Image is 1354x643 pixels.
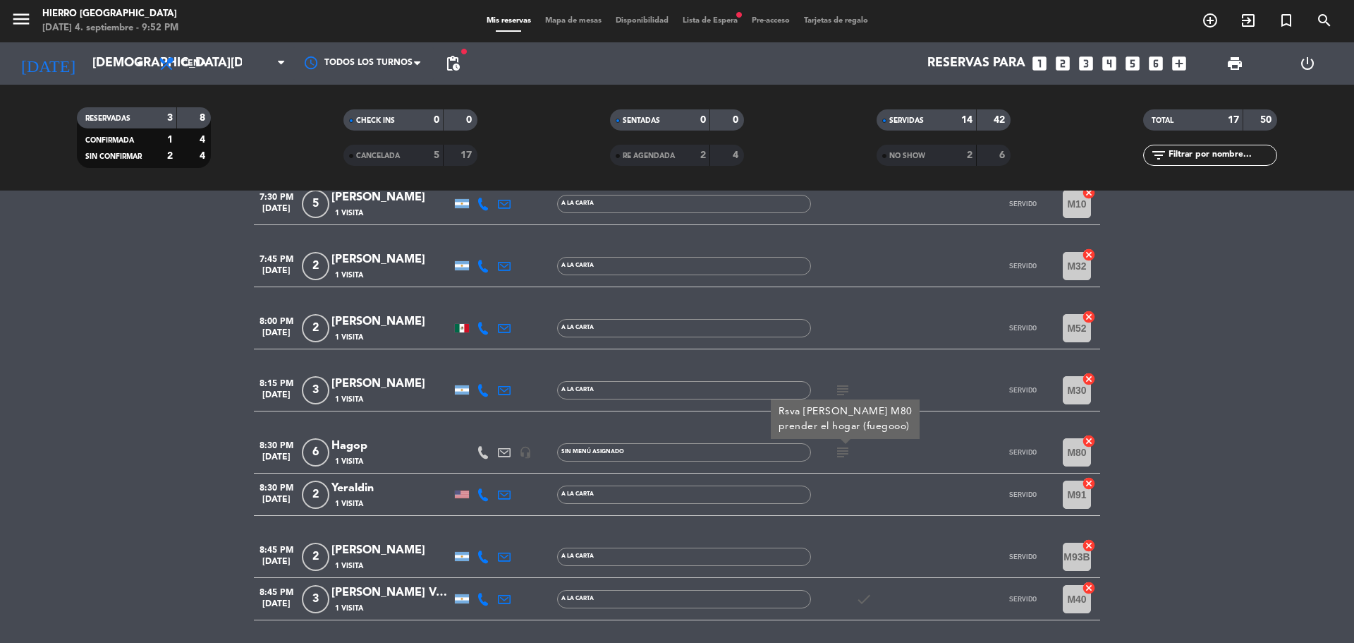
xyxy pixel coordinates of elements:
i: menu [11,8,32,30]
strong: 4 [733,150,741,160]
strong: 0 [700,115,706,125]
span: SERVIDO [1009,491,1037,498]
div: [PERSON_NAME] Valencia [PERSON_NAME] [331,584,451,602]
i: turned_in_not [1278,12,1295,29]
span: A la carta [561,491,594,497]
span: SERVIDAS [889,117,924,124]
span: Mapa de mesas [538,17,609,25]
button: SERVIDO [987,190,1058,218]
span: RESERVADAS [85,115,130,122]
span: pending_actions [444,55,461,72]
span: SERVIDO [1009,386,1037,394]
i: power_settings_new [1299,55,1316,72]
span: 8:00 PM [254,312,299,328]
div: Rsva [PERSON_NAME] M80 prender el hogar (fuegooo) [779,404,913,434]
span: SIN CONFIRMAR [85,153,142,160]
i: exit_to_app [1240,12,1257,29]
strong: 1 [167,135,173,145]
span: A la carta [561,553,594,559]
i: filter_list [1150,147,1167,164]
span: 1 Visita [335,603,363,614]
span: SERVIDO [1009,200,1037,208]
span: A la carta [561,263,594,268]
i: looks_6 [1147,54,1165,73]
div: [PERSON_NAME] [331,313,451,331]
strong: 5 [434,150,439,160]
span: [DATE] [254,390,299,407]
strong: 4 [200,151,208,161]
i: add_circle_outline [1202,12,1219,29]
strong: 17 [1228,115,1239,125]
button: SERVIDO [987,438,1058,467]
strong: 2 [167,151,173,161]
div: Yeraldin [331,479,451,498]
span: A la carta [561,387,594,392]
span: [DATE] [254,599,299,615]
span: 3 [302,585,329,613]
span: [DATE] [254,557,299,573]
button: menu [11,8,32,35]
span: 8:45 PM [254,541,299,557]
div: Hagop [331,437,451,455]
input: Filtrar por nombre... [1167,148,1276,163]
div: Hierro [GEOGRAPHIC_DATA] [42,7,178,21]
i: looks_one [1030,54,1049,73]
strong: 14 [961,115,972,125]
strong: 2 [967,150,972,160]
span: SERVIDO [1009,553,1037,560]
span: print [1226,55,1243,72]
span: TOTAL [1152,117,1173,124]
i: arrow_drop_down [131,55,148,72]
span: fiber_manual_record [460,47,468,56]
span: 7:45 PM [254,250,299,266]
span: 8:30 PM [254,479,299,495]
i: cancel [1082,434,1096,448]
span: [DATE] [254,495,299,511]
i: cancel [1082,476,1096,491]
button: SERVIDO [987,543,1058,571]
span: 1 Visita [335,208,363,219]
strong: 4 [200,135,208,145]
span: 1 Visita [335,560,363,572]
span: 1 Visita [335,270,363,281]
span: Lista de Espera [676,17,745,25]
span: [DATE] [254,266,299,282]
div: [PERSON_NAME] [331,375,451,393]
span: Mis reservas [480,17,538,25]
span: SERVIDO [1009,262,1037,270]
span: 8:30 PM [254,436,299,452]
i: check [855,591,872,608]
button: SERVIDO [987,585,1058,613]
i: cancel [1082,186,1096,200]
i: cancel [1082,310,1096,324]
span: Sin menú asignado [561,449,624,455]
span: A la carta [561,325,594,330]
i: cancel [1082,581,1096,595]
span: 2 [302,481,329,509]
span: [DATE] [254,204,299,220]
strong: 8 [200,113,208,123]
i: looks_3 [1077,54,1095,73]
span: 2 [302,252,329,280]
span: CHECK INS [356,117,395,124]
button: SERVIDO [987,252,1058,280]
i: cancel [1082,248,1096,262]
span: Reservas para [927,56,1025,71]
span: A la carta [561,200,594,206]
div: LOG OUT [1271,42,1343,85]
i: cancel [1082,539,1096,553]
span: SERVIDO [1009,324,1037,332]
span: 7:30 PM [254,188,299,204]
i: subject [834,382,851,399]
i: [DATE] [11,48,85,79]
span: 1 Visita [335,332,363,343]
span: SERVIDO [1009,595,1037,603]
span: 1 Visita [335,456,363,467]
button: SERVIDO [987,376,1058,404]
span: fiber_manual_record [735,11,743,19]
strong: 0 [466,115,475,125]
span: 8:15 PM [254,374,299,390]
strong: 0 [733,115,741,125]
span: 2 [302,314,329,342]
span: 5 [302,190,329,218]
